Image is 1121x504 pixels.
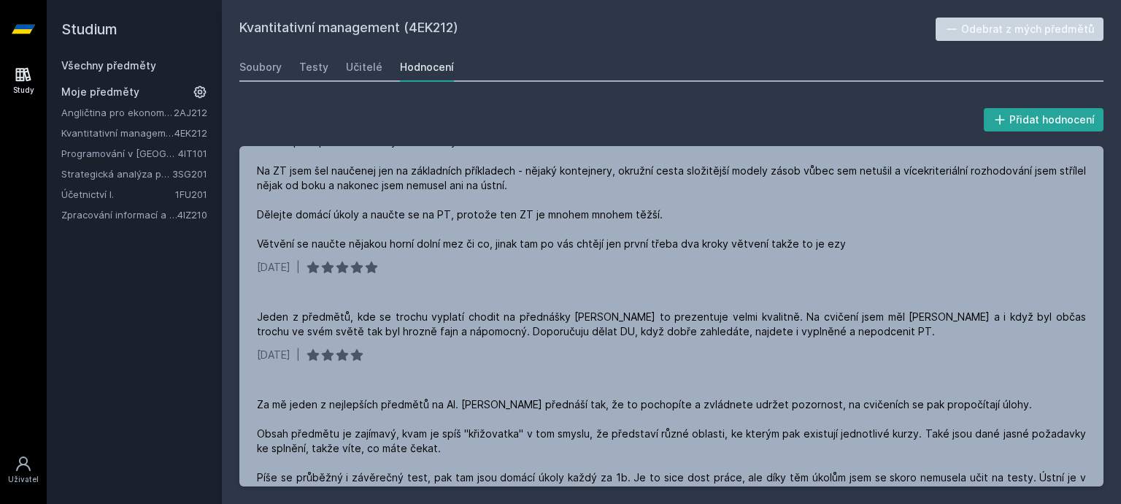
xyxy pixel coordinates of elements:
[299,53,328,82] a: Testy
[400,53,454,82] a: Hodnocení
[984,108,1104,131] button: Přidat hodnocení
[172,168,207,180] a: 3SG201
[174,127,207,139] a: 4EK212
[296,260,300,275] div: |
[178,148,207,159] a: 4IT101
[299,60,328,75] div: Testy
[61,105,174,120] a: Angličtina pro ekonomická studia 2 (B2/C1)
[61,187,175,202] a: Účetnictví I.
[239,53,282,82] a: Soubory
[257,105,1086,251] div: na přednáškách jsem moc pozor nedával, látku jsem celkem chápal do PT, 22 bodu - vemte si pravitk...
[3,448,44,492] a: Uživatel
[13,85,34,96] div: Study
[61,167,172,181] a: Strategická analýza pro informatiky a statistiky
[257,310,1086,339] div: Jeden z předmětů, kde se trochu vyplatí chodit na přednášky [PERSON_NAME] to prezentuje velmi kva...
[936,18,1104,41] button: Odebrat z mých předmětů
[3,58,44,103] a: Study
[346,53,382,82] a: Učitelé
[257,260,290,275] div: [DATE]
[61,207,177,222] a: Zpracování informací a znalostí
[175,188,207,200] a: 1FU201
[61,146,178,161] a: Programování v [GEOGRAPHIC_DATA]
[400,60,454,75] div: Hodnocení
[239,18,936,41] h2: Kvantitativní management (4EK212)
[346,60,382,75] div: Učitelé
[177,209,207,221] a: 4IZ210
[61,85,139,99] span: Moje předměty
[257,397,1086,500] div: Za mě jeden z nejlepších předmětů na AI. [PERSON_NAME] přednáší tak, že to pochopíte a zvládnete ...
[239,60,282,75] div: Soubory
[8,474,39,485] div: Uživatel
[61,126,174,140] a: Kvantitativní management
[296,348,300,362] div: |
[174,107,207,118] a: 2AJ212
[257,348,290,362] div: [DATE]
[61,59,156,72] a: Všechny předměty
